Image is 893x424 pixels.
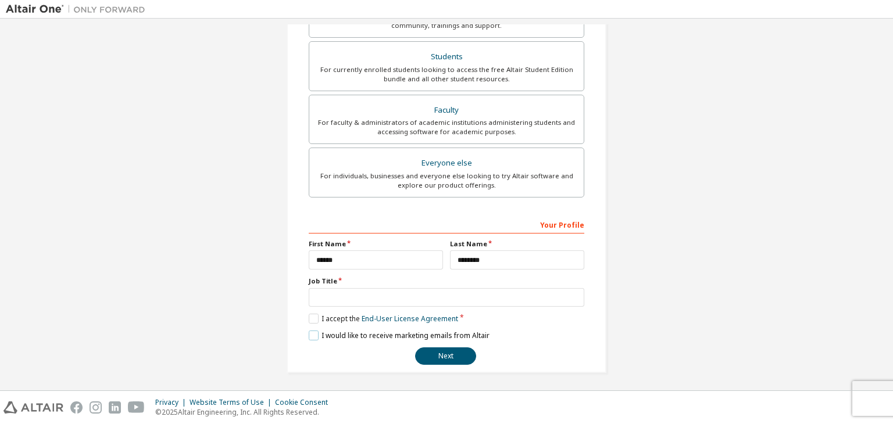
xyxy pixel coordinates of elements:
div: For currently enrolled students looking to access the free Altair Student Edition bundle and all ... [316,65,577,84]
div: Privacy [155,398,190,407]
div: Students [316,49,577,65]
p: © 2025 Altair Engineering, Inc. All Rights Reserved. [155,407,335,417]
div: For individuals, businesses and everyone else looking to try Altair software and explore our prod... [316,171,577,190]
div: For faculty & administrators of academic institutions administering students and accessing softwa... [316,118,577,136]
div: Faculty [316,102,577,118]
div: Your Profile [309,215,584,233]
a: End-User License Agreement [362,314,458,324]
img: youtube.svg [128,401,145,414]
button: Next [415,347,476,365]
label: I would like to receive marketing emails from Altair [309,330,490,340]
img: facebook.svg [70,401,83,414]
img: altair_logo.svg [3,401,63,414]
label: First Name [309,239,443,249]
label: Last Name [450,239,584,249]
img: linkedin.svg [109,401,121,414]
img: instagram.svg [90,401,102,414]
div: Website Terms of Use [190,398,275,407]
label: Job Title [309,276,584,286]
label: I accept the [309,314,458,324]
img: Altair One [6,3,151,15]
div: Cookie Consent [275,398,335,407]
div: Everyone else [316,155,577,171]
